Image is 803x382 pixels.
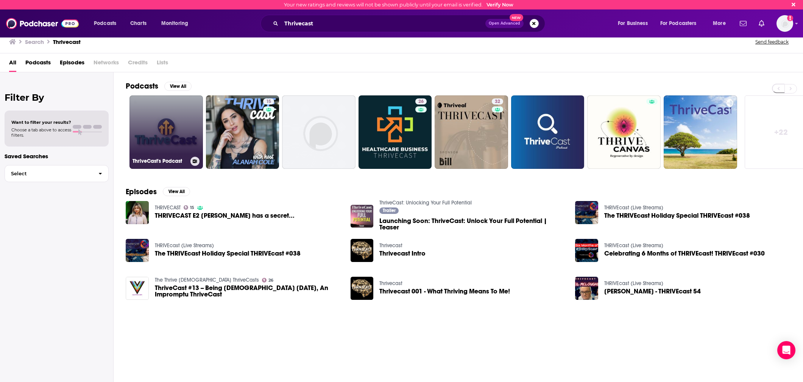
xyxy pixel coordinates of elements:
[126,239,149,262] img: The THRIVEcast Holiday Special THRIVEcast #038
[163,187,190,196] button: View All
[281,17,485,30] input: Search podcasts, credits, & more...
[133,158,187,164] h3: ThriveCast's Podcast
[787,15,793,21] svg: Email not verified
[156,17,198,30] button: open menu
[492,98,503,104] a: 32
[155,212,295,219] a: THRIVECAST E2 Jade Darmawangsa has a secret...
[11,120,71,125] span: Want to filter your results?
[418,98,424,106] span: 26
[776,15,793,32] img: User Profile
[660,18,697,29] span: For Podcasters
[126,81,158,91] h2: Podcasts
[155,204,181,211] a: THRIVECAST
[486,2,513,8] a: Verify Now
[604,280,663,287] a: THRIVEcast (Live Streams)
[266,98,271,106] span: 15
[359,95,432,169] a: 26
[351,205,374,228] img: Launching Soon: ThriveCast: Unlock Your Full Potential | Teaser
[5,165,109,182] button: Select
[604,250,765,257] a: Celebrating 6 Months of THRIVEcast! THRIVEcast #030
[126,81,192,91] a: PodcastsView All
[190,206,194,209] span: 15
[161,18,188,29] span: Monitoring
[130,18,147,29] span: Charts
[155,250,301,257] a: The THRIVEcast Holiday Special THRIVEcast #038
[379,280,402,287] a: Thrivecast
[435,95,508,169] a: 32
[25,56,51,72] span: Podcasts
[575,277,598,300] img: Neil McLoughlin - THRIVEcast 54
[94,56,119,72] span: Networks
[53,38,81,45] h3: Thrivecast
[776,15,793,32] span: Logged in as charlottestone
[777,341,795,359] div: Open Intercom Messenger
[753,39,791,45] button: Send feedback
[9,56,16,72] a: All
[157,56,168,72] span: Lists
[263,98,274,104] a: 15
[604,212,750,219] a: The THRIVEcast Holiday Special THRIVEcast #038
[268,279,273,282] span: 26
[11,127,71,138] span: Choose a tab above to access filters.
[379,250,426,257] a: Thrivecast Intro
[262,278,274,282] a: 26
[60,56,84,72] a: Episodes
[618,18,648,29] span: For Business
[126,187,190,196] a: EpisodesView All
[125,17,151,30] a: Charts
[5,153,109,160] p: Saved Searches
[126,201,149,224] img: THRIVECAST E2 Jade Darmawangsa has a secret...
[604,242,663,249] a: THRIVEcast (Live Streams)
[415,98,427,104] a: 26
[575,201,598,224] img: The THRIVEcast Holiday Special THRIVEcast #038
[655,17,708,30] button: open menu
[604,204,663,211] a: THRIVEcast (Live Streams)
[126,277,149,300] img: ThriveCast #13 -- Being Gay On Sunday, An Impromptu ThriveCast
[575,239,598,262] img: Celebrating 6 Months of THRIVEcast! THRIVEcast #030
[379,242,402,249] a: Thrivecast
[155,212,295,219] span: THRIVECAST E2 [PERSON_NAME] has a secret...
[737,17,750,30] a: Show notifications dropdown
[94,18,116,29] span: Podcasts
[379,218,566,231] span: Launching Soon: ThriveCast: Unlock Your Full Potential | Teaser
[351,239,374,262] img: Thrivecast Intro
[713,18,726,29] span: More
[5,171,92,176] span: Select
[756,17,767,30] a: Show notifications dropdown
[284,2,513,8] div: Your new ratings and reviews will not be shown publicly until your email is verified.
[383,208,396,213] span: Trailer
[155,285,341,298] a: ThriveCast #13 -- Being Gay On Sunday, An Impromptu ThriveCast
[510,14,523,21] span: New
[5,92,109,103] h2: Filter By
[126,187,157,196] h2: Episodes
[128,56,148,72] span: Credits
[613,17,657,30] button: open menu
[485,19,524,28] button: Open AdvancedNew
[379,200,472,206] a: ThriveCast: Unlocking Your Full Potential
[708,17,735,30] button: open menu
[164,82,192,91] button: View All
[268,15,552,32] div: Search podcasts, credits, & more...
[379,288,510,295] a: Thrivecast 001 - What Thriving Means To Me!
[206,95,279,169] a: 15
[776,15,793,32] button: Show profile menu
[155,242,214,249] a: THRIVEcast (Live Streams)
[604,288,701,295] a: Neil McLoughlin - THRIVEcast 54
[489,22,520,25] span: Open Advanced
[6,16,79,31] img: Podchaser - Follow, Share and Rate Podcasts
[604,288,701,295] span: [PERSON_NAME] - THRIVEcast 54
